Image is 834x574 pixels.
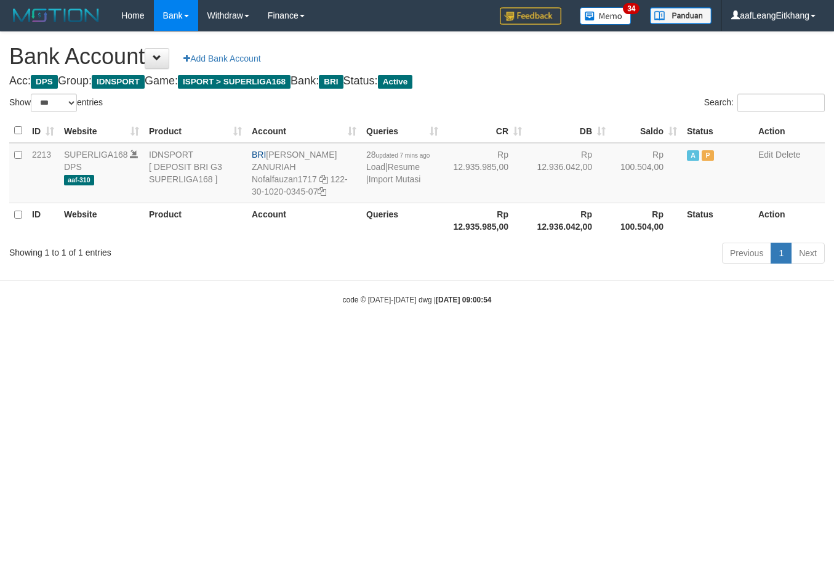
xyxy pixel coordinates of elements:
img: Button%20Memo.svg [580,7,632,25]
span: BRI [319,75,343,89]
strong: [DATE] 09:00:54 [436,296,491,304]
span: Paused [702,150,714,161]
a: Next [791,243,825,264]
th: Account [247,203,361,238]
span: Active [378,75,413,89]
span: aaf-310 [64,175,94,185]
th: Product [144,203,247,238]
h4: Acc: Group: Game: Bank: Status: [9,75,825,87]
th: Rp 12.935.985,00 [443,203,527,238]
td: Rp 100.504,00 [611,143,682,203]
span: Active [687,150,699,161]
th: ID: activate to sort column ascending [27,119,59,143]
a: Load [366,162,385,172]
th: Queries [361,203,443,238]
th: CR: activate to sort column ascending [443,119,527,143]
a: SUPERLIGA168 [64,150,128,160]
input: Search: [737,94,825,112]
span: updated 7 mins ago [376,152,430,159]
a: Import Mutasi [369,174,421,184]
th: Account: activate to sort column ascending [247,119,361,143]
a: Nofalfauzan1717 [252,174,317,184]
span: IDNSPORT [92,75,145,89]
a: Previous [722,243,771,264]
a: Delete [776,150,800,160]
th: Action [753,203,825,238]
a: 1 [771,243,792,264]
a: Edit [758,150,773,160]
span: ISPORT > SUPERLIGA168 [178,75,291,89]
select: Showentries [31,94,77,112]
th: Rp 100.504,00 [611,203,682,238]
td: DPS [59,143,144,203]
span: 28 [366,150,430,160]
span: | | [366,150,430,184]
label: Show entries [9,94,103,112]
a: Resume [388,162,420,172]
th: DB: activate to sort column ascending [527,119,611,143]
td: Rp 12.936.042,00 [527,143,611,203]
img: Feedback.jpg [500,7,561,25]
label: Search: [704,94,825,112]
div: Showing 1 to 1 of 1 entries [9,241,339,259]
th: Status [682,119,753,143]
small: code © [DATE]-[DATE] dwg | [343,296,492,304]
th: Status [682,203,753,238]
a: Copy Nofalfauzan1717 to clipboard [319,174,328,184]
th: ID [27,203,59,238]
th: Action [753,119,825,143]
th: Rp 12.936.042,00 [527,203,611,238]
span: BRI [252,150,266,160]
a: Copy 122301020034507 to clipboard [318,187,326,196]
th: Queries: activate to sort column ascending [361,119,443,143]
td: IDNSPORT [ DEPOSIT BRI G3 SUPERLIGA168 ] [144,143,247,203]
th: Website [59,203,144,238]
th: Website: activate to sort column ascending [59,119,144,143]
td: [PERSON_NAME] ZANURIAH 122-30-1020-0345-07 [247,143,361,203]
th: Saldo: activate to sort column ascending [611,119,682,143]
th: Product: activate to sort column ascending [144,119,247,143]
span: DPS [31,75,58,89]
td: Rp 12.935.985,00 [443,143,527,203]
img: panduan.png [650,7,712,24]
span: 34 [623,3,640,14]
td: 2213 [27,143,59,203]
a: Add Bank Account [175,48,268,69]
img: MOTION_logo.png [9,6,103,25]
h1: Bank Account [9,44,825,69]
